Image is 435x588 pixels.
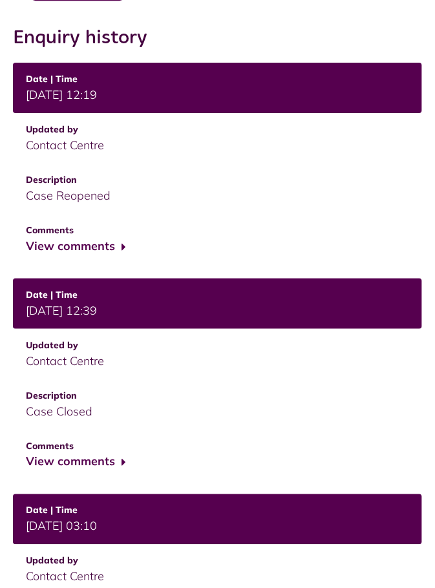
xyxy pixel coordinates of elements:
[26,302,409,319] div: [DATE] 12:39
[26,352,409,370] div: Contact Centre
[26,136,409,154] div: Contact Centre
[13,26,422,50] h2: Enquiry history
[26,86,409,103] div: [DATE] 12:19
[26,568,409,585] div: Contact Centre
[26,518,409,535] div: [DATE] 03:10
[26,403,409,420] div: Case Closed
[26,237,126,256] button: View comments
[26,187,409,204] div: Case Reopened
[26,453,126,472] button: View comments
